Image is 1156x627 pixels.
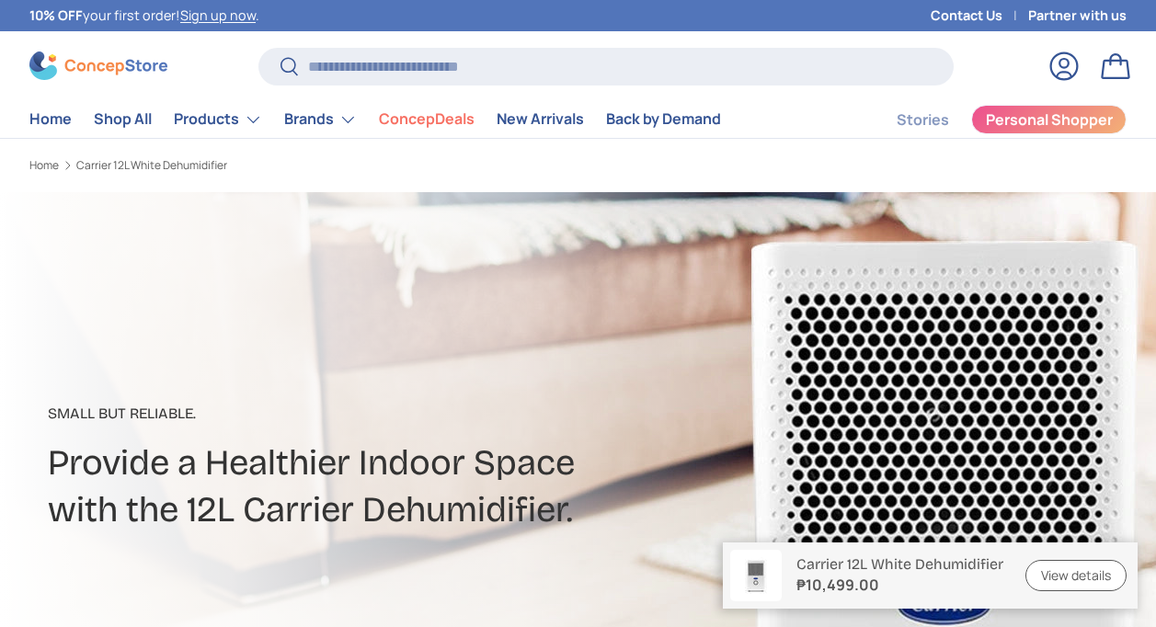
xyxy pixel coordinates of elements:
p: Carrier 12L White Dehumidifier [796,555,1003,573]
img: ConcepStore [29,51,167,80]
strong: ₱10,499.00 [796,574,1003,596]
p: your first order! . [29,6,259,26]
a: Home [29,160,59,171]
a: Personal Shopper [971,105,1127,134]
img: carrier-dehumidifier-12-liter-full-view-concepstore [730,550,782,601]
a: ConcepDeals [379,101,475,137]
strong: 10% OFF [29,6,83,24]
span: Personal Shopper [986,112,1113,127]
a: Partner with us [1028,6,1127,26]
a: Back by Demand [606,101,721,137]
a: View details [1025,560,1127,592]
a: Contact Us [931,6,1028,26]
nav: Primary [29,101,721,138]
a: Brands [284,101,357,138]
nav: Breadcrumbs [29,157,611,174]
a: Shop All [94,101,152,137]
h2: Provide a Healthier Indoor Space with the 12L Carrier Dehumidifier. [48,439,754,532]
a: Stories [897,102,949,138]
a: New Arrivals [497,101,584,137]
a: Sign up now [180,6,256,24]
summary: Products [163,101,273,138]
p: Small But Reliable. [48,403,754,425]
a: Products [174,101,262,138]
a: Carrier 12L White Dehumidifier [76,160,227,171]
nav: Secondary [853,101,1127,138]
summary: Brands [273,101,368,138]
a: Home [29,101,72,137]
